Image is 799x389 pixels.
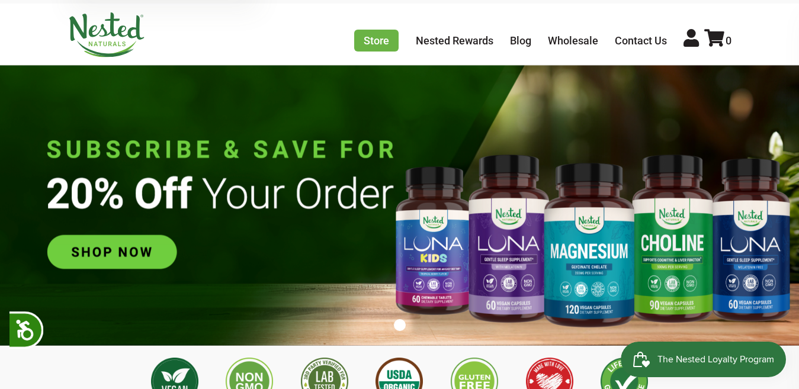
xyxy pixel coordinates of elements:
[394,319,406,331] button: 1 of 1
[548,34,598,47] a: Wholesale
[416,34,493,47] a: Nested Rewards
[726,34,731,47] span: 0
[615,34,667,47] a: Contact Us
[510,34,531,47] a: Blog
[621,342,787,377] iframe: Button to open loyalty program pop-up
[68,12,145,57] img: Nested Naturals
[354,30,399,52] a: Store
[704,34,731,47] a: 0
